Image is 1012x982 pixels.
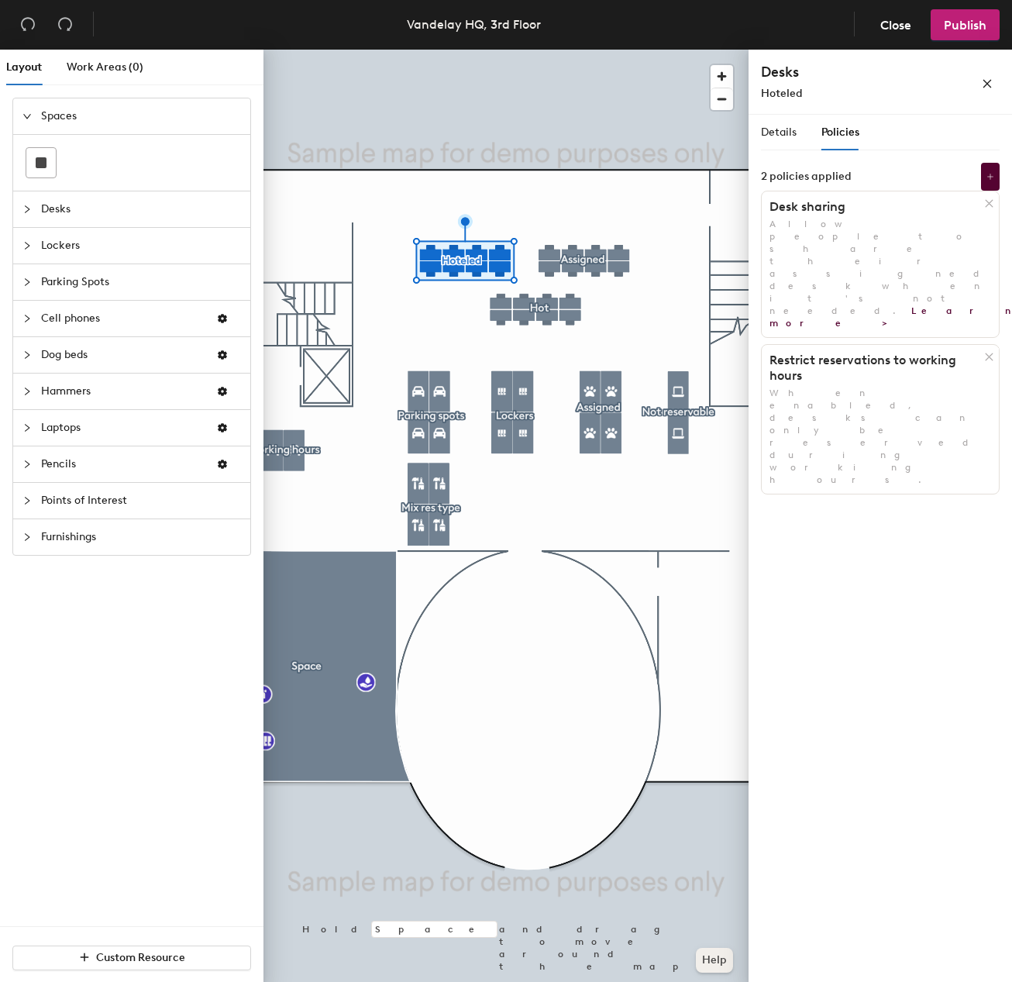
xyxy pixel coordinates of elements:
[761,171,852,183] div: 2 policies applied
[67,60,143,74] span: Work Areas (0)
[12,9,43,40] button: Undo (⌘ + Z)
[696,948,733,973] button: Help
[41,446,204,482] span: Pencils
[22,350,32,360] span: collapsed
[41,264,241,300] span: Parking Spots
[982,78,993,89] span: close
[769,388,981,485] span: When enabled, desks can only be reserved during working hours.
[944,18,986,33] span: Publish
[41,410,204,446] span: Laptops
[96,951,185,964] span: Custom Resource
[22,460,32,469] span: collapsed
[12,946,251,970] button: Custom Resource
[41,301,204,336] span: Cell phones
[22,496,32,505] span: collapsed
[821,126,859,139] span: Policies
[22,112,32,121] span: expanded
[931,9,1000,40] button: Publish
[41,483,241,519] span: Points of Interest
[407,15,541,34] div: Vandelay HQ, 3rd Floor
[22,423,32,432] span: collapsed
[22,532,32,542] span: collapsed
[22,205,32,214] span: collapsed
[761,87,803,100] span: Hoteled
[22,277,32,287] span: collapsed
[761,62,931,82] h4: Desks
[41,337,204,373] span: Dog beds
[41,374,204,409] span: Hammers
[22,241,32,250] span: collapsed
[41,98,241,134] span: Spaces
[762,353,985,384] h1: Restrict reservations to working hours
[880,18,911,33] span: Close
[6,60,42,74] span: Layout
[20,16,36,32] span: undo
[41,519,241,555] span: Furnishings
[50,9,81,40] button: Redo (⌘ + ⇧ + Z)
[41,228,241,264] span: Lockers
[22,314,32,323] span: collapsed
[762,199,985,215] h1: Desk sharing
[761,126,797,139] span: Details
[22,387,32,396] span: collapsed
[41,191,241,227] span: Desks
[867,9,924,40] button: Close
